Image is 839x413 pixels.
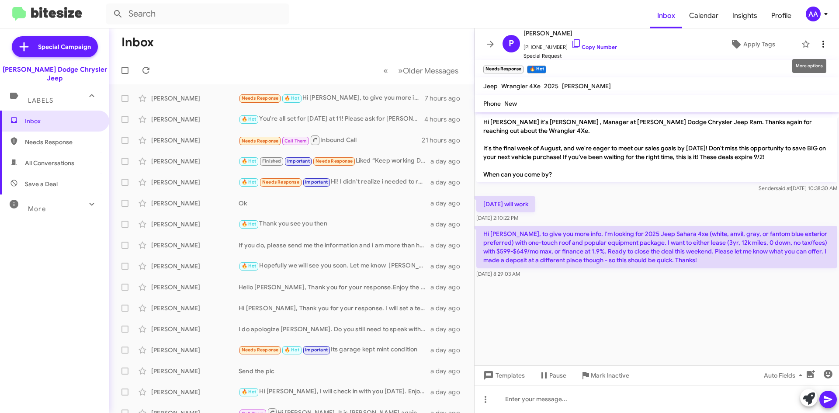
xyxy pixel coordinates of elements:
div: 4 hours ago [424,115,467,124]
span: Sender [DATE] 10:38:30 AM [759,185,837,191]
p: [DATE] will work [476,196,535,212]
div: [PERSON_NAME] [151,346,239,354]
span: Special Campaign [38,42,91,51]
input: Search [106,3,289,24]
span: Phone [483,100,501,108]
div: Hi [PERSON_NAME], Thank you for your response. I will set a tentative appointment and you can let... [239,304,430,312]
div: a day ago [430,178,467,187]
div: [PERSON_NAME] [151,388,239,396]
a: Insights [725,3,764,28]
div: You're all set for [DATE] at 11! Please ask for [PERSON_NAME] when you come in! [239,114,424,124]
button: Pause [532,368,573,383]
p: Hi [PERSON_NAME], to give you more info. I'm looking for 2025 Jeep Sahara 4xe (white, anvil, gray... [476,226,837,268]
div: [PERSON_NAME] [151,178,239,187]
div: Send the pic [239,367,430,375]
div: Hello [PERSON_NAME], Thank you for your response.Enjoy the Holiday Weekend. [239,283,430,292]
div: I do apologize [PERSON_NAME]. Do you still need to speak with our finance manager. [PERSON_NAME] [239,325,430,333]
span: Auto Fields [764,368,806,383]
span: Finished [262,158,281,164]
a: Calendar [682,3,725,28]
div: [PERSON_NAME] [151,199,239,208]
span: Needs Response [315,158,353,164]
div: AA [806,7,821,21]
span: Save a Deal [25,180,58,188]
span: Needs Response [242,138,279,144]
button: Apply Tags [707,36,797,52]
span: [PERSON_NAME] [524,28,617,38]
span: Needs Response [25,138,99,146]
div: Thank you see you then [239,219,430,229]
small: 🔥 Hot [527,66,546,73]
span: Needs Response [262,179,299,185]
div: a day ago [430,304,467,312]
a: Inbox [650,3,682,28]
div: If you do, please send me the information and i am more than happy to come this week [239,241,430,250]
div: Hopefully we will see you soon. Let me know [PERSON_NAME] [239,261,430,271]
span: Important [305,347,328,353]
div: Hi! I didn't realize i needed to respond to the separate confirmation text so I missed the call? ... [239,177,430,187]
div: [PERSON_NAME] [151,325,239,333]
h1: Inbox [121,35,154,49]
div: [PERSON_NAME] [151,220,239,229]
span: Wrangler 4Xe [501,82,541,90]
span: 🔥 Hot [242,116,257,122]
span: 2025 [544,82,558,90]
div: [PERSON_NAME] [151,136,239,145]
div: a day ago [430,157,467,166]
span: 🔥 Hot [284,347,299,353]
span: said at [776,185,791,191]
span: 🔥 Hot [242,221,257,227]
nav: Page navigation example [378,62,464,80]
span: All Conversations [25,159,74,167]
span: Older Messages [403,66,458,76]
span: Pause [549,368,566,383]
div: [PERSON_NAME] [151,367,239,375]
span: P [509,37,514,51]
span: Labels [28,97,53,104]
span: Call Them [284,138,307,144]
span: 🔥 Hot [242,389,257,395]
div: a day ago [430,325,467,333]
button: Previous [378,62,393,80]
div: [PERSON_NAME] [151,241,239,250]
span: 🔥 Hot [242,263,257,269]
div: More options [792,59,826,73]
div: Liked “Keep working Don't forget us. Have a fun weekend [PERSON_NAME]” [239,156,430,166]
span: Needs Response [242,347,279,353]
button: AA [798,7,829,21]
div: a day ago [430,199,467,208]
span: Important [305,179,328,185]
div: [PERSON_NAME] [151,304,239,312]
span: 🔥 Hot [242,179,257,185]
div: Hi [PERSON_NAME], to give you more info. I'm looking for 2025 Jeep Sahara 4xe (white, anvil, gray... [239,93,425,103]
div: a day ago [430,388,467,396]
div: Its garage kept mint condition [239,345,430,355]
div: [PERSON_NAME] [151,115,239,124]
span: Needs Response [242,95,279,101]
span: Special Request [524,52,617,60]
div: a day ago [430,262,467,271]
span: More [28,205,46,213]
div: [PERSON_NAME] [151,262,239,271]
div: [PERSON_NAME] [151,283,239,292]
div: Inbound Call [239,135,422,146]
button: Templates [475,368,532,383]
span: Mark Inactive [591,368,629,383]
div: a day ago [430,346,467,354]
span: New [504,100,517,108]
span: » [398,65,403,76]
button: Mark Inactive [573,368,636,383]
div: Ok [239,199,430,208]
a: Special Campaign [12,36,98,57]
div: a day ago [430,283,467,292]
div: Hi [PERSON_NAME], I will check in with you [DATE]. Enjoy the weekend. [PERSON_NAME] [239,387,430,397]
div: a day ago [430,367,467,375]
div: [PERSON_NAME] [151,94,239,103]
span: Inbox [25,117,99,125]
span: 🔥 Hot [242,158,257,164]
span: [DATE] 2:10:22 PM [476,215,518,221]
span: [PHONE_NUMBER] [524,38,617,52]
